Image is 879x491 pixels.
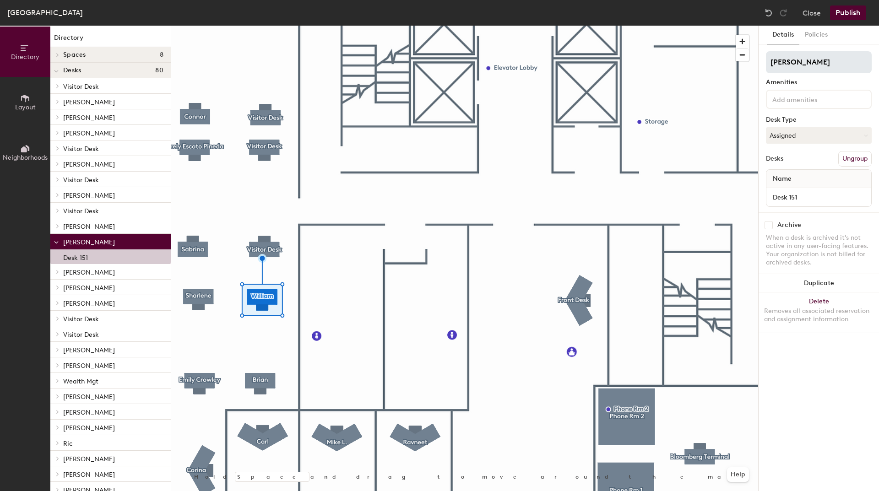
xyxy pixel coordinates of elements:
img: Undo [764,8,773,17]
p: Desk 151 [63,251,88,262]
span: [PERSON_NAME] [63,114,115,122]
span: [PERSON_NAME] [63,98,115,106]
span: [PERSON_NAME] [63,129,115,137]
div: Removes all associated reservation and assignment information [764,307,874,324]
span: [PERSON_NAME] [63,161,115,168]
span: Layout [15,103,36,111]
h1: Directory [50,33,171,47]
span: Spaces [63,51,86,59]
span: [PERSON_NAME] [63,424,115,432]
span: Directory [11,53,39,61]
button: Help [727,467,749,482]
span: [PERSON_NAME] [63,300,115,308]
button: Details [767,26,799,44]
span: Visitor Desk [63,331,99,339]
span: Name [768,171,796,187]
button: Ungroup [838,151,872,167]
span: [PERSON_NAME] [63,269,115,276]
button: Publish [830,5,866,20]
span: [PERSON_NAME] [63,223,115,231]
button: Policies [799,26,833,44]
span: [PERSON_NAME] [63,409,115,416]
div: Amenities [766,79,872,86]
input: Add amenities [770,93,853,104]
span: 8 [160,51,163,59]
span: Visitor Desk [63,207,99,215]
span: 80 [155,67,163,74]
button: DeleteRemoves all associated reservation and assignment information [759,292,879,333]
span: [PERSON_NAME] [63,284,115,292]
img: Redo [779,8,788,17]
span: Ric [63,440,73,448]
span: Visitor Desk [63,145,99,153]
button: Duplicate [759,274,879,292]
span: Wealth Mgt [63,378,98,385]
span: [PERSON_NAME] [63,238,115,246]
span: [PERSON_NAME] [63,192,115,200]
div: [GEOGRAPHIC_DATA] [7,7,83,18]
span: [PERSON_NAME] [63,362,115,370]
div: Desks [766,155,783,162]
button: Close [803,5,821,20]
input: Unnamed desk [768,191,869,204]
span: Neighborhoods [3,154,48,162]
span: Visitor Desk [63,83,99,91]
span: [PERSON_NAME] [63,455,115,463]
span: [PERSON_NAME] [63,346,115,354]
span: [PERSON_NAME] [63,471,115,479]
span: Desks [63,67,81,74]
button: Assigned [766,127,872,144]
span: Visitor Desk [63,315,99,323]
span: [PERSON_NAME] [63,393,115,401]
div: When a desk is archived it's not active in any user-facing features. Your organization is not bil... [766,234,872,267]
div: Archive [777,221,801,229]
div: Desk Type [766,116,872,124]
span: Visitor Desk [63,176,99,184]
